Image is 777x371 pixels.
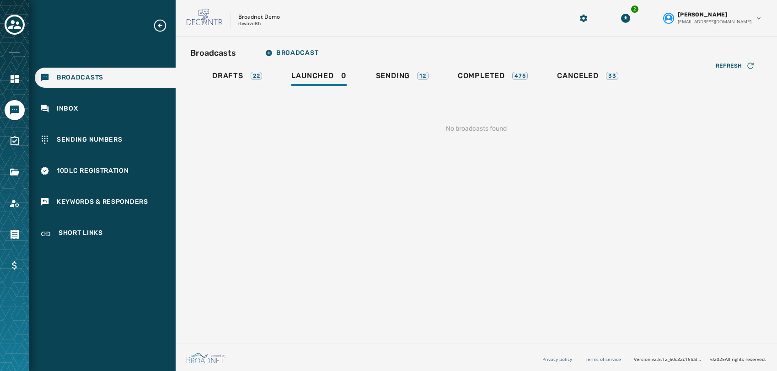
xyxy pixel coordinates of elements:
span: Version [634,356,703,363]
a: Navigate to Broadcasts [35,68,176,88]
p: rbwave8h [238,21,261,27]
a: Navigate to Home [5,69,25,89]
span: Sending [376,71,410,80]
span: Broadcasts [57,73,103,82]
span: 10DLC Registration [57,166,129,175]
span: v2.5.12_60c32c15fd37978ea97d18c88c1d5e69e1bdb78b [652,356,703,363]
div: 12 [417,72,429,80]
span: Launched [291,71,333,80]
a: Privacy policy [542,356,572,362]
button: Download Menu [617,10,634,26]
a: Navigate to Billing [5,255,25,276]
button: Manage global settings [575,10,592,26]
a: Navigate to 10DLC Registration [35,161,176,181]
a: Navigate to Short Links [35,223,176,245]
div: No broadcasts found [190,110,762,148]
a: Navigate to Account [5,193,25,213]
span: [PERSON_NAME] [678,11,728,18]
span: © 2025 All rights reserved. [710,356,766,362]
a: Navigate to Surveys [5,131,25,151]
p: Broadnet Demo [238,13,280,21]
span: Broadcast [265,49,318,57]
a: Navigate to Messaging [5,100,25,120]
div: 22 [251,72,263,80]
div: 0 [291,71,346,86]
a: Navigate to Sending Numbers [35,130,176,150]
button: Expand sub nav menu [153,18,175,33]
span: Sending Numbers [57,135,123,144]
button: User settings [659,7,766,29]
span: Keywords & Responders [57,197,148,207]
span: [EMAIL_ADDRESS][DOMAIN_NAME] [678,18,751,25]
h2: Broadcasts [190,47,236,59]
span: Inbox [57,104,78,113]
a: Navigate to Keywords & Responders [35,192,176,212]
a: Navigate to Orders [5,224,25,244]
div: 475 [512,72,528,80]
div: 2 [630,5,639,14]
div: 33 [606,72,619,80]
a: Navigate to Files [5,162,25,182]
span: Drafts [212,71,243,80]
span: Canceled [557,71,598,80]
span: Refresh [716,62,742,69]
a: Terms of service [585,356,621,362]
span: Short Links [59,228,103,239]
button: Toggle account select drawer [5,15,25,35]
a: Navigate to Inbox [35,99,176,119]
span: Completed [458,71,505,80]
